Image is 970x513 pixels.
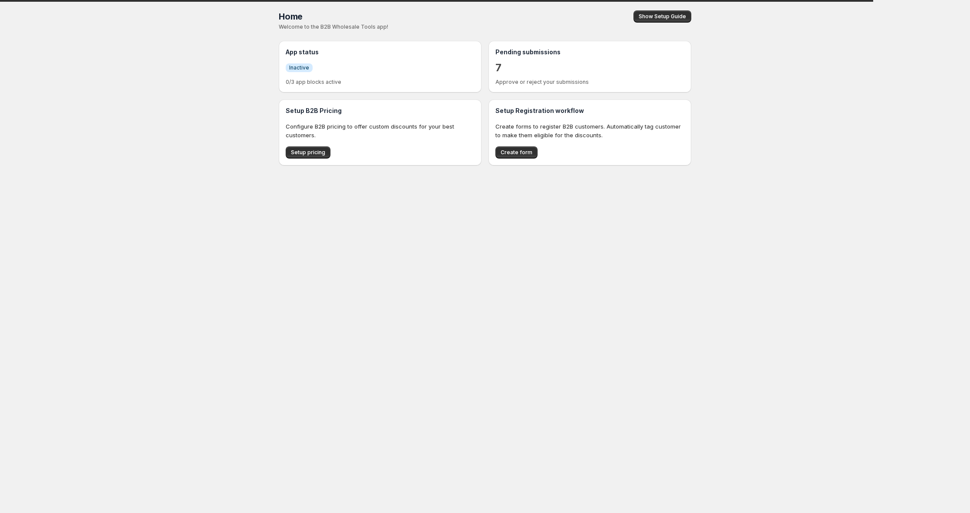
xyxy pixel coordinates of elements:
[495,106,684,115] h3: Setup Registration workflow
[286,106,475,115] h3: Setup B2B Pricing
[501,149,532,156] span: Create form
[495,146,538,159] button: Create form
[291,149,325,156] span: Setup pricing
[639,13,686,20] span: Show Setup Guide
[286,48,475,56] h3: App status
[279,11,303,22] span: Home
[279,23,506,30] p: Welcome to the B2B Wholesale Tools app!
[633,10,691,23] button: Show Setup Guide
[286,79,475,86] p: 0/3 app blocks active
[289,64,309,71] span: Inactive
[495,61,501,75] a: 7
[495,122,684,139] p: Create forms to register B2B customers. Automatically tag customer to make them eligible for the ...
[286,63,313,72] a: InfoInactive
[286,122,475,139] p: Configure B2B pricing to offer custom discounts for your best customers.
[286,146,330,159] button: Setup pricing
[495,48,684,56] h3: Pending submissions
[495,79,684,86] p: Approve or reject your submissions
